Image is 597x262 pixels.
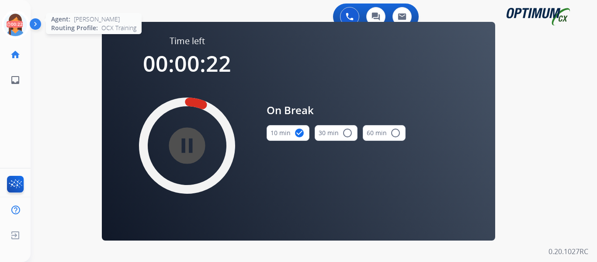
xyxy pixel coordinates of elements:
span: Time left [170,35,205,47]
mat-icon: check_circle [294,128,305,138]
button: 30 min [315,125,358,141]
mat-icon: inbox [10,75,21,85]
span: On Break [267,102,406,118]
span: Routing Profile: [51,24,98,32]
span: OCX Training [101,24,136,32]
span: 00:00:22 [143,49,231,78]
mat-icon: radio_button_unchecked [390,128,401,138]
p: 0.20.1027RC [548,246,588,257]
mat-icon: radio_button_unchecked [342,128,353,138]
span: Agent: [51,15,70,24]
button: 60 min [363,125,406,141]
mat-icon: home [10,49,21,60]
mat-icon: pause_circle_filled [182,140,192,151]
span: [PERSON_NAME] [74,15,120,24]
button: 10 min [267,125,309,141]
